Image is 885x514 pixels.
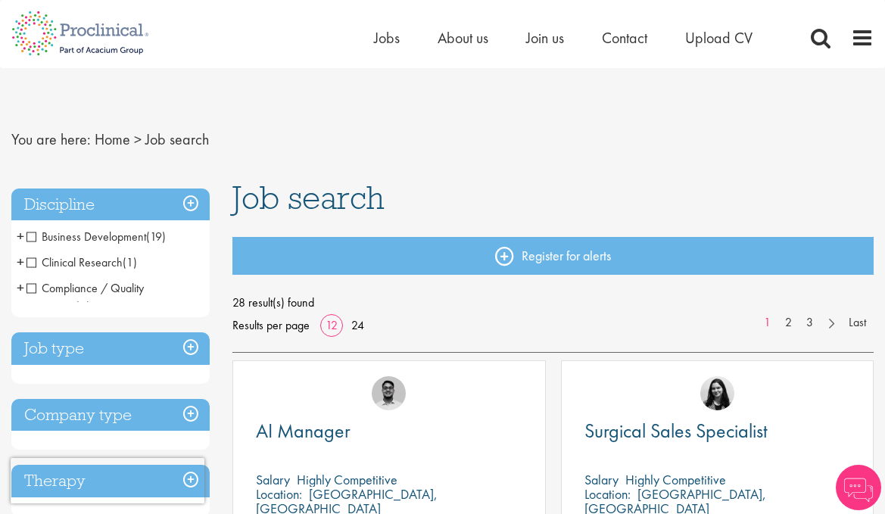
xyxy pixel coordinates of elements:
[11,399,210,431] h3: Company type
[602,28,647,48] a: Contact
[95,129,130,149] a: breadcrumb link
[526,28,564,48] a: Join us
[700,376,734,410] img: Indre Stankeviciute
[123,254,137,270] span: (1)
[26,280,144,314] span: Compliance / Quality Assurance
[17,225,24,248] span: +
[76,298,90,314] span: (1)
[11,458,204,503] iframe: reCAPTCHA
[145,129,209,149] span: Job search
[438,28,488,48] a: About us
[836,465,881,510] img: Chatbot
[11,332,210,365] h3: Job type
[17,251,24,273] span: +
[134,129,142,149] span: >
[17,276,24,299] span: +
[232,177,385,218] span: Job search
[11,188,210,221] h3: Discipline
[584,422,850,441] a: Surgical Sales Specialist
[26,229,166,245] span: Business Development
[372,376,406,410] img: Timothy Deschamps
[374,28,400,48] a: Jobs
[26,254,123,270] span: Clinical Research
[232,237,874,275] a: Register for alerts
[584,471,619,488] span: Salary
[320,317,343,333] a: 12
[232,314,310,337] span: Results per page
[146,229,166,245] span: (19)
[584,418,768,444] span: Surgical Sales Specialist
[346,317,369,333] a: 24
[256,422,522,441] a: AI Manager
[26,229,146,245] span: Business Development
[584,485,631,503] span: Location:
[256,471,290,488] span: Salary
[232,291,874,314] span: 28 result(s) found
[256,418,351,444] span: AI Manager
[625,471,726,488] p: Highly Competitive
[26,254,137,270] span: Clinical Research
[256,485,302,503] span: Location:
[777,314,799,332] a: 2
[11,129,91,149] span: You are here:
[756,314,778,332] a: 1
[685,28,753,48] a: Upload CV
[799,314,821,332] a: 3
[841,314,874,332] a: Last
[297,471,397,488] p: Highly Competitive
